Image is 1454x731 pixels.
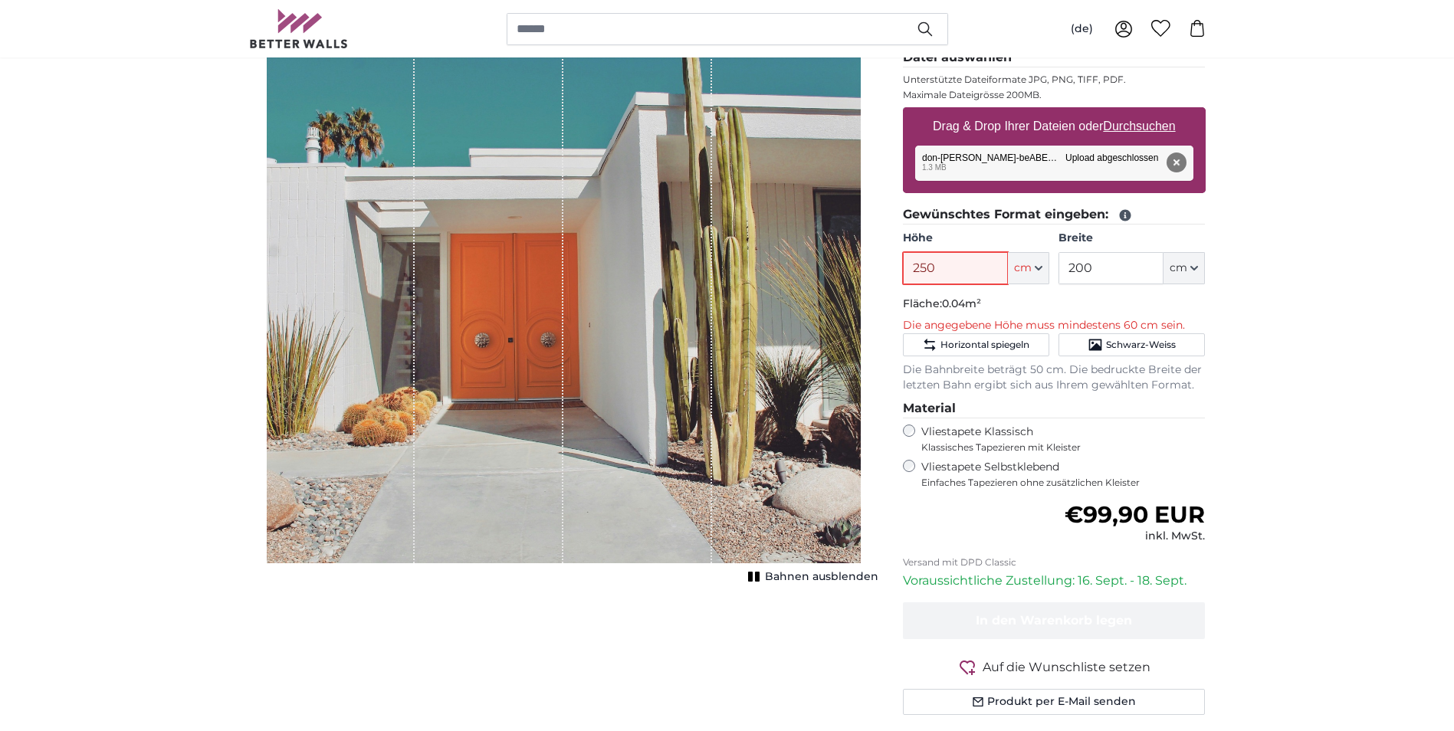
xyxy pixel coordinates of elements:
span: Horizontal spiegeln [940,339,1029,351]
span: €99,90 EUR [1065,500,1205,529]
button: Horizontal spiegeln [903,333,1049,356]
button: cm [1164,252,1205,284]
span: Bahnen ausblenden [765,569,878,585]
label: Drag & Drop Ihrer Dateien oder [927,111,1182,142]
p: Die Bahnbreite beträgt 50 cm. Die bedruckte Breite der letzten Bahn ergibt sich aus Ihrem gewählt... [903,362,1206,393]
label: Vliestapete Klassisch [921,425,1193,454]
span: cm [1170,261,1187,276]
p: Maximale Dateigrösse 200MB. [903,89,1206,101]
button: Produkt per E-Mail senden [903,689,1206,715]
label: Breite [1058,231,1205,246]
img: Betterwalls [249,9,349,48]
label: Höhe [903,231,1049,246]
button: Schwarz-Weiss [1058,333,1205,356]
p: Die angegebene Höhe muss mindestens 60 cm sein. [903,318,1206,333]
div: inkl. MwSt. [1065,529,1205,544]
legend: Gewünschtes Format eingeben: [903,205,1206,225]
button: (de) [1058,15,1105,43]
p: Unterstützte Dateiformate JPG, PNG, TIFF, PDF. [903,74,1206,86]
button: Bahnen ausblenden [743,566,878,588]
p: Versand mit DPD Classic [903,556,1206,569]
span: In den Warenkorb legen [976,613,1132,628]
legend: Datei auswählen [903,48,1206,67]
span: 0.04m² [942,297,981,310]
span: Auf die Wunschliste setzen [983,658,1150,677]
span: Schwarz-Weiss [1106,339,1176,351]
button: Auf die Wunschliste setzen [903,657,1206,677]
button: In den Warenkorb legen [903,602,1206,639]
legend: Material [903,399,1206,418]
span: cm [1014,261,1032,276]
span: Klassisches Tapezieren mit Kleister [921,441,1193,454]
span: Einfaches Tapezieren ohne zusätzlichen Kleister [921,477,1206,489]
p: Voraussichtliche Zustellung: 16. Sept. - 18. Sept. [903,572,1206,590]
p: Fläche: [903,297,1206,312]
button: cm [1008,252,1049,284]
label: Vliestapete Selbstklebend [921,460,1206,489]
u: Durchsuchen [1103,120,1175,133]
